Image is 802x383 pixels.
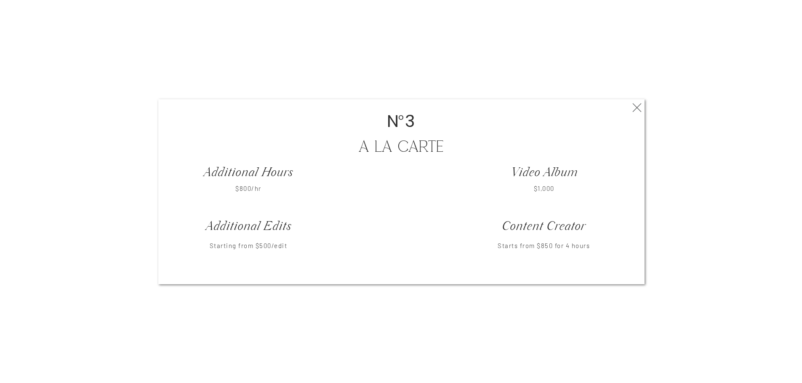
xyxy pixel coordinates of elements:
[496,185,593,196] p: $1,000
[496,167,593,180] a: Video Album
[195,243,302,253] p: Starting from $500/edit
[401,113,419,132] h2: 3
[485,221,602,233] h3: Content Creator
[218,293,585,323] h3: Please let us know the Collection you've selected and if you'd like any additional A La Carte ite...
[398,113,406,123] p: o
[485,243,602,253] p: Starts from $850 for 4 hours
[195,221,302,233] h3: Additional Edits
[195,185,302,196] p: $800/hr
[351,139,452,158] h2: A La carte
[384,113,402,132] h2: N
[195,167,302,180] h3: Additional Hours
